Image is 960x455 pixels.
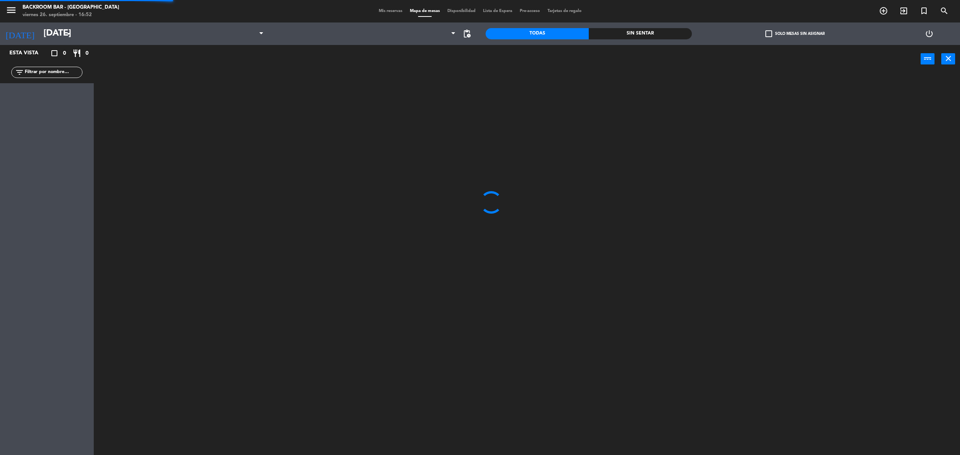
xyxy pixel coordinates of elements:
span: Pre-acceso [516,9,544,13]
span: pending_actions [462,29,471,38]
span: 0 [85,49,88,58]
label: Solo mesas sin asignar [765,30,825,37]
i: power_settings_new [925,29,934,38]
span: Disponibilidad [444,9,479,13]
button: close [941,53,955,64]
span: Lista de Espera [479,9,516,13]
i: restaurant [72,49,81,58]
span: Mapa de mesas [406,9,444,13]
i: search [940,6,949,15]
i: power_input [923,54,932,63]
i: arrow_drop_down [64,29,73,38]
span: check_box_outline_blank [765,30,772,37]
i: add_circle_outline [879,6,888,15]
i: close [944,54,953,63]
i: turned_in_not [919,6,928,15]
div: Todas [486,28,589,39]
i: exit_to_app [899,6,908,15]
i: filter_list [15,68,24,77]
span: 0 [63,49,66,58]
input: Filtrar por nombre... [24,68,82,76]
button: menu [6,4,17,18]
div: Esta vista [4,49,54,58]
div: Sin sentar [589,28,692,39]
i: menu [6,4,17,16]
span: Tarjetas de regalo [544,9,585,13]
div: Backroom Bar - [GEOGRAPHIC_DATA] [22,4,119,11]
i: crop_square [50,49,59,58]
span: Mis reservas [375,9,406,13]
button: power_input [921,53,934,64]
div: viernes 26. septiembre - 16:52 [22,11,119,19]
